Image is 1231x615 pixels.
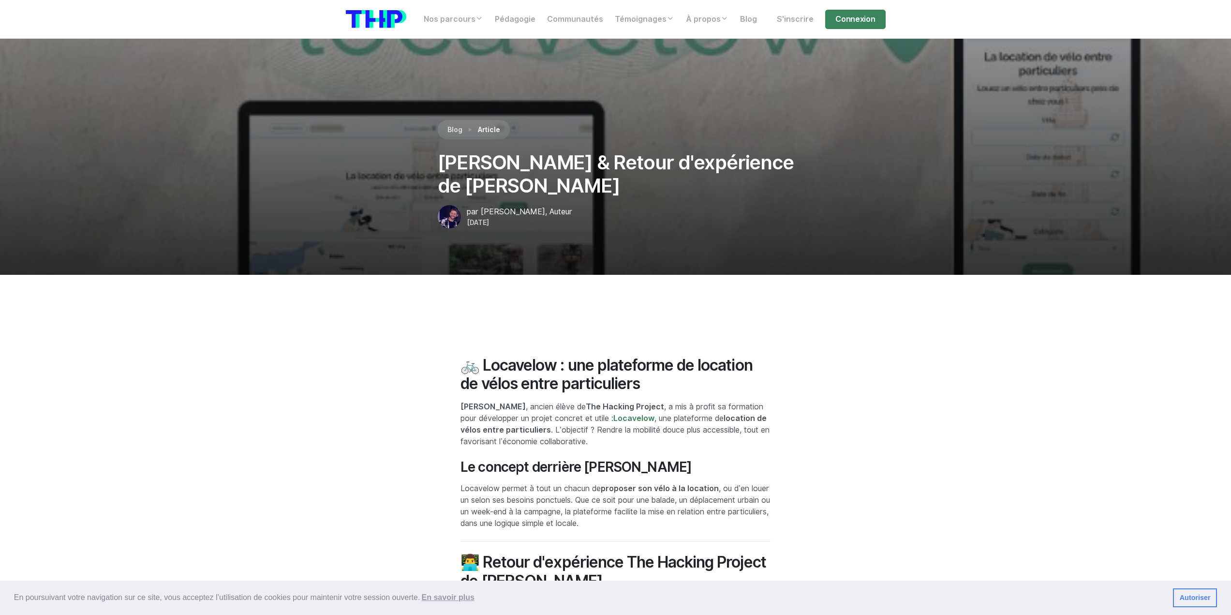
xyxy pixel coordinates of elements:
[541,10,609,29] a: Communautés
[460,402,526,411] strong: [PERSON_NAME]
[460,483,771,529] p: Locavelow permet à tout un chacun de , ou d’en louer un selon ses besoins ponctuels. Que ce soit ...
[613,414,654,423] a: Locavelow
[438,205,461,228] img: Avatar
[680,10,734,29] a: À propos
[418,10,489,29] a: Nos parcours
[1173,588,1217,608] a: dismiss cookie message
[467,206,572,218] div: par [PERSON_NAME], Auteur
[462,124,500,135] li: Article
[609,10,680,29] a: Témoignages
[420,590,476,605] a: learn more about cookies
[489,10,541,29] a: Pédagogie
[460,459,771,476] h3: Le concept derrière [PERSON_NAME]
[460,553,771,590] h2: 👨‍💻 Retour d'expérience The Hacking Project de [PERSON_NAME]
[14,590,1165,605] span: En poursuivant votre navigation sur ce site, vous acceptez l’utilisation de cookies pour mainteni...
[771,10,819,29] a: S'inscrire
[734,10,763,29] a: Blog
[460,401,771,448] p: , ancien élève de , a mis à profit sa formation pour développer un projet concret et utile : , un...
[460,414,767,435] strong: location de vélos entre particuliers
[467,218,572,227] div: [DATE]
[438,120,510,139] nav: breadcrumb
[825,10,885,29] a: Connexion
[447,125,462,135] a: Blog
[586,402,664,411] strong: The Hacking Project
[460,356,771,393] h2: 🚲 Locavelow : une plateforme de location de vélos entre particuliers
[601,484,719,493] strong: proposer son vélo à la location
[346,10,406,28] img: logo
[438,151,794,197] h1: [PERSON_NAME] & Retour d'expérience de [PERSON_NAME]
